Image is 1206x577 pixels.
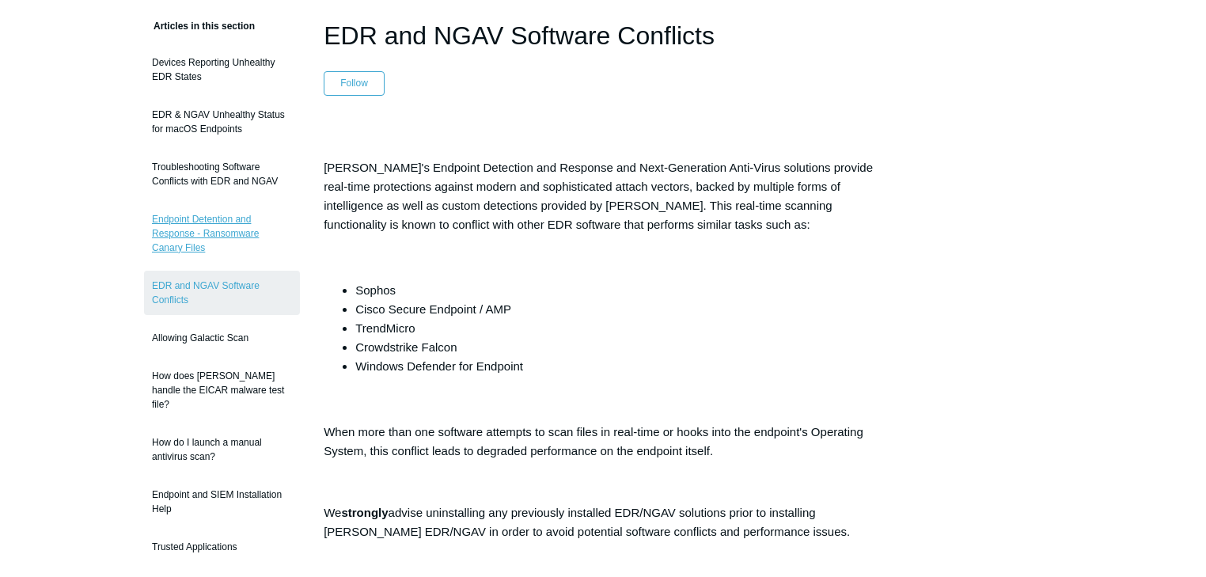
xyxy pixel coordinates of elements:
[144,427,300,472] a: How do I launch a manual antivirus scan?
[355,281,882,300] li: Sophos
[144,152,300,196] a: Troubleshooting Software Conflicts with EDR and NGAV
[144,100,300,144] a: EDR & NGAV Unhealthy Status for macOS Endpoints
[324,503,882,541] p: We advise uninstalling any previously installed EDR/NGAV solutions prior to installing [PERSON_NA...
[355,357,882,376] li: Windows Defender for Endpoint
[144,361,300,419] a: How does [PERSON_NAME] handle the EICAR malware test file?
[144,532,300,562] a: Trusted Applications
[324,158,882,234] p: [PERSON_NAME]'s Endpoint Detection and Response and Next-Generation Anti-Virus solutions provide ...
[144,47,300,92] a: Devices Reporting Unhealthy EDR States
[324,71,385,95] button: Follow Article
[324,17,882,55] h1: EDR and NGAV Software Conflicts
[144,204,300,263] a: Endpoint Detention and Response - Ransomware Canary Files
[324,423,882,461] p: When more than one software attempts to scan files in real-time or hooks into the endpoint's Oper...
[355,300,882,319] li: Cisco Secure Endpoint / AMP
[144,480,300,524] a: Endpoint and SIEM Installation Help
[355,338,882,357] li: Crowdstrike Falcon
[341,506,388,519] strong: strongly
[144,323,300,353] a: Allowing Galactic Scan
[144,271,300,315] a: EDR and NGAV Software Conflicts
[355,319,882,338] li: TrendMicro
[144,21,255,32] span: Articles in this section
